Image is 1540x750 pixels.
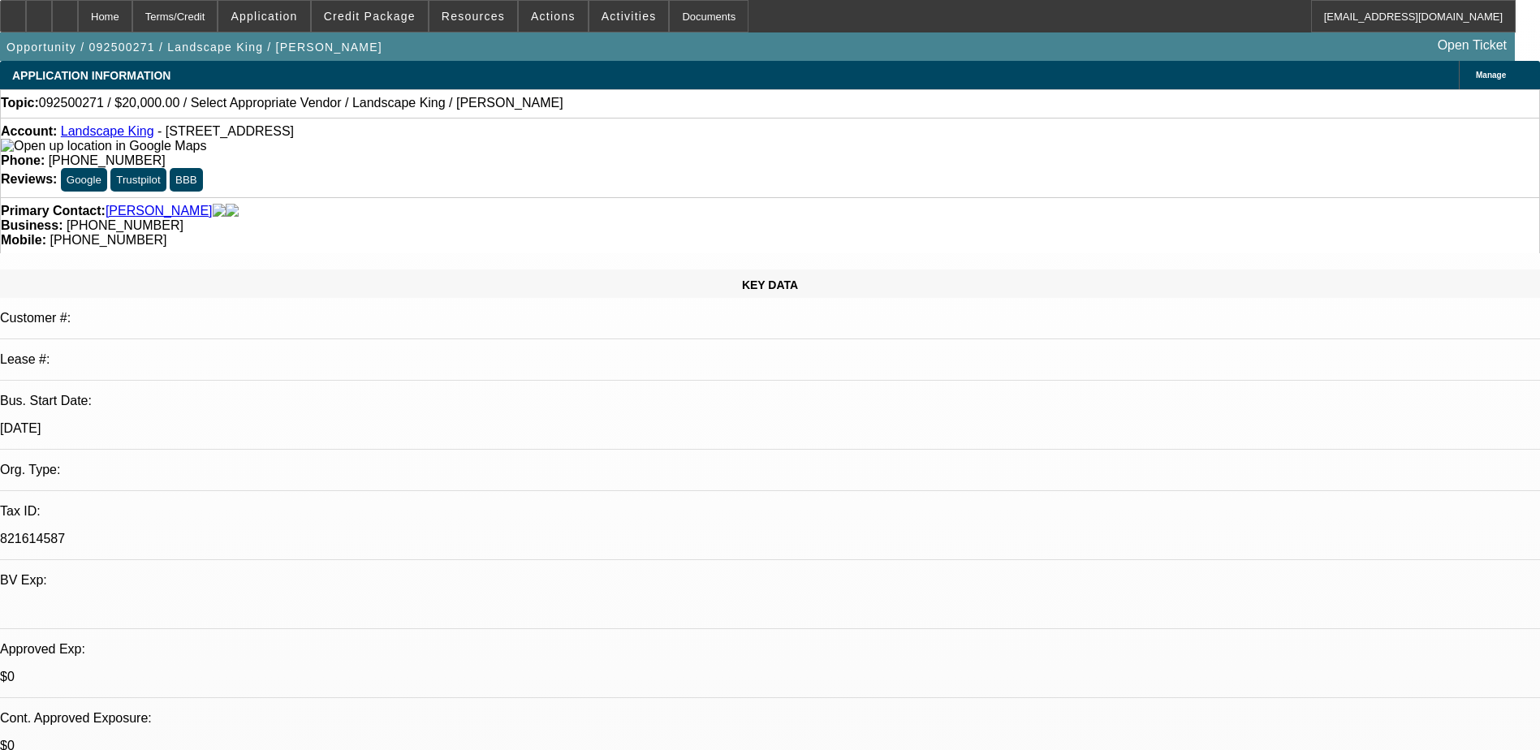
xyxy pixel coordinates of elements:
[12,69,170,82] span: APPLICATION INFORMATION
[519,1,588,32] button: Actions
[1,204,106,218] strong: Primary Contact:
[110,168,166,192] button: Trustpilot
[6,41,382,54] span: Opportunity / 092500271 / Landscape King / [PERSON_NAME]
[218,1,309,32] button: Application
[1,139,206,153] img: Open up location in Google Maps
[61,168,107,192] button: Google
[213,204,226,218] img: facebook-icon.png
[50,233,166,247] span: [PHONE_NUMBER]
[742,278,798,291] span: KEY DATA
[589,1,669,32] button: Activities
[39,96,563,110] span: 092500271 / $20,000.00 / Select Appropriate Vendor / Landscape King / [PERSON_NAME]
[429,1,517,32] button: Resources
[1,96,39,110] strong: Topic:
[231,10,297,23] span: Application
[1,233,46,247] strong: Mobile:
[61,124,154,138] a: Landscape King
[157,124,294,138] span: - [STREET_ADDRESS]
[602,10,657,23] span: Activities
[1,124,57,138] strong: Account:
[1,172,57,186] strong: Reviews:
[226,204,239,218] img: linkedin-icon.png
[67,218,183,232] span: [PHONE_NUMBER]
[1431,32,1513,59] a: Open Ticket
[324,10,416,23] span: Credit Package
[531,10,576,23] span: Actions
[1,153,45,167] strong: Phone:
[170,168,203,192] button: BBB
[1,218,63,232] strong: Business:
[106,204,213,218] a: [PERSON_NAME]
[1,139,206,153] a: View Google Maps
[1476,71,1506,80] span: Manage
[442,10,505,23] span: Resources
[49,153,166,167] span: [PHONE_NUMBER]
[312,1,428,32] button: Credit Package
